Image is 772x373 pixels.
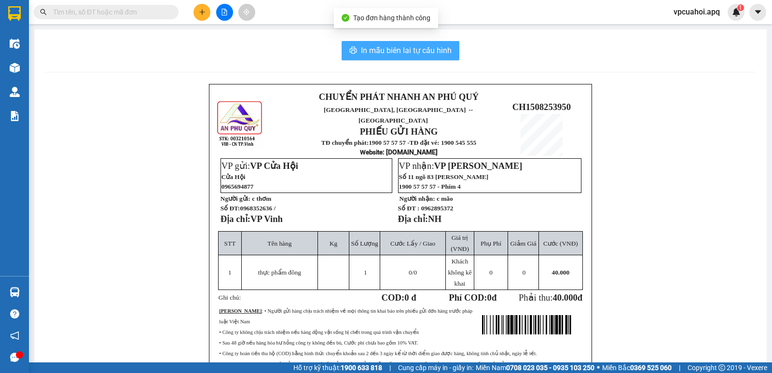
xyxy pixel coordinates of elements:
[597,366,600,370] span: ⚪️
[489,269,493,276] span: 0
[219,330,419,335] span: • Công ty không chịu trách nhiệm nếu hàng động vật sống bị chết trong quá trình vận chuyển
[630,364,672,372] strong: 0369 525 060
[364,269,367,276] span: 1
[739,4,742,11] span: 1
[421,205,454,212] span: 0962895372
[360,149,383,156] span: Website
[14,8,83,39] strong: CHUYỂN PHÁT NHANH AN PHÚ QUÝ
[221,173,246,180] span: Cửa Hội
[219,294,241,301] span: Ghi chú:
[221,183,254,190] span: 0965694877
[399,161,523,171] span: VP nhận:
[219,308,262,314] strong: [PERSON_NAME]
[360,126,438,137] strong: PHIẾU GỬI HÀNG
[258,269,301,276] span: thực phẩm đông
[512,102,571,112] span: CH1508253950
[10,331,19,340] span: notification
[293,362,382,373] span: Hỗ trợ kỹ thuật:
[428,214,441,224] span: NH
[390,240,435,247] span: Cước Lấy / Giao
[404,292,416,303] span: 0 đ
[252,195,271,202] span: c thơm
[506,364,594,372] strong: 0708 023 035 - 0935 103 250
[519,292,582,303] span: Phải thu:
[321,139,369,146] strong: TĐ chuyển phát:
[10,39,20,49] img: warehouse-icon
[360,148,438,156] strong: : [DOMAIN_NAME]
[578,292,582,303] span: đ
[219,308,472,324] span: : • Người gửi hàng chịu trách nhiệm về mọi thông tin khai báo trên phiếu gửi đơn hàng trước pháp ...
[361,44,452,56] span: In mẫu biên lai tự cấu hình
[10,111,20,121] img: solution-icon
[221,195,250,202] strong: Người gửi:
[199,9,206,15] span: plus
[749,4,766,21] button: caret-down
[238,4,255,21] button: aim
[389,362,391,373] span: |
[754,8,762,16] span: caret-down
[10,87,20,97] img: warehouse-icon
[448,258,471,287] span: Khách không kê khai
[398,214,428,224] strong: Địa chỉ:
[351,240,378,247] span: Số Lượng
[219,351,537,356] span: • Công ty hoàn tiền thu hộ (COD) bằng hình thức chuyển khoản sau 2 đến 3 ngày kể từ thời điểm gia...
[409,269,412,276] span: 0
[221,205,276,212] strong: Số ĐT:
[437,195,453,202] span: c mão
[602,362,672,373] span: Miền Bắc
[8,6,21,21] img: logo-vxr
[40,9,47,15] span: search
[10,353,19,362] span: message
[398,205,420,212] strong: Số ĐT :
[330,240,337,247] span: Kg
[13,41,84,74] span: [GEOGRAPHIC_DATA], [GEOGRAPHIC_DATA] ↔ [GEOGRAPHIC_DATA]
[382,292,416,303] strong: COD:
[543,240,578,247] span: Cước (VNĐ)
[53,7,167,17] input: Tìm tên, số ĐT hoặc mã đơn
[718,364,725,371] span: copyright
[449,292,496,303] strong: Phí COD: đ
[399,173,489,180] span: Số 11 ngõ 83 [PERSON_NAME]
[250,214,283,224] span: VP Vinh
[216,100,264,148] img: logo
[243,9,250,15] span: aim
[341,364,382,372] strong: 1900 633 818
[666,6,728,18] span: vpcuahoi.apq
[5,52,12,100] img: logo
[250,161,298,171] span: VP Cửa Hội
[216,4,233,21] button: file-add
[240,205,276,212] span: 0968352636 /
[221,161,298,171] span: VP gửi:
[679,362,680,373] span: |
[510,240,536,247] span: Giảm Giá
[228,269,232,276] span: 1
[434,161,523,171] span: VP [PERSON_NAME]
[476,362,594,373] span: Miền Nam
[342,14,349,22] span: check-circle
[324,106,474,124] span: [GEOGRAPHIC_DATA], [GEOGRAPHIC_DATA] ↔ [GEOGRAPHIC_DATA]
[451,234,469,252] span: Giá trị (VNĐ)
[398,362,473,373] span: Cung cấp máy in - giấy in:
[221,9,228,15] span: file-add
[487,292,492,303] span: 0
[552,292,577,303] span: 40.000
[267,240,291,247] span: Tên hàng
[400,195,435,202] strong: Người nhận:
[219,361,508,367] span: • Hàng hóa không được người gửi kê khai giá trị đầy đủ mà bị hư hỏng hoặc thất lạc, công ty bồi t...
[353,14,430,22] span: Tạo đơn hàng thành công
[319,92,479,102] strong: CHUYỂN PHÁT NHANH AN PHÚ QUÝ
[410,139,477,146] strong: TĐ đặt vé: 1900 545 555
[219,340,418,345] span: • Sau 48 giờ nếu hàng hóa hư hỏng công ty không đền bù, Cước phí chưa bao gồm 10% VAT.
[224,240,236,247] span: STT
[10,309,19,318] span: question-circle
[221,214,250,224] strong: Địa chỉ:
[342,41,459,60] button: printerIn mẫu biên lai tự cấu hình
[193,4,210,21] button: plus
[10,287,20,297] img: warehouse-icon
[369,139,409,146] strong: 1900 57 57 57 -
[523,269,526,276] span: 0
[737,4,744,11] sup: 1
[552,269,570,276] span: 40.000
[732,8,741,16] img: icon-new-feature
[349,46,357,55] span: printer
